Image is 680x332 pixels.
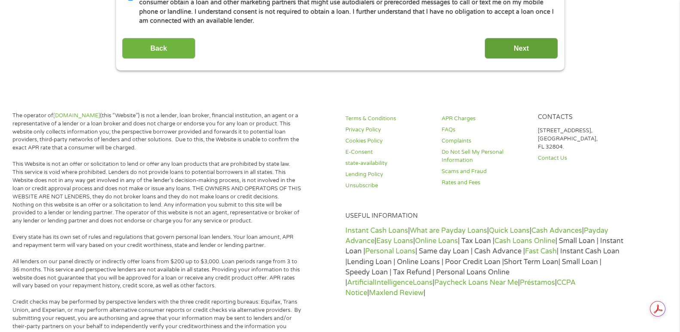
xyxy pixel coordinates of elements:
[345,226,608,245] a: Payday Advance
[345,226,408,235] a: Instant Cash Loans
[376,237,413,245] a: Easy Loans
[53,112,100,119] a: [DOMAIN_NAME]
[525,247,557,256] a: Fast Cash
[520,278,555,287] a: Préstamos
[415,237,458,245] a: Online Loans
[531,226,582,235] a: Cash Advances
[345,182,431,190] a: Unsubscribe
[345,148,431,156] a: E-Consent
[122,38,195,59] input: Back
[489,226,530,235] a: Quick Loans
[413,278,433,287] a: Loans
[347,278,375,287] a: Artificial
[12,258,302,290] p: All lenders on our panel directly or indirectly offer loans from $200 up to $3,000. Loan periods ...
[345,171,431,179] a: Lending Policy
[345,159,431,168] a: state-availability
[442,179,528,187] a: Rates and Fees
[345,225,624,298] p: | | | | | | | Tax Loan | | Small Loan | Instant Loan | | Same day Loan | Cash Advance | | Instant...
[345,126,431,134] a: Privacy Policy
[12,112,302,152] p: The operator of (this “Website”) is not a lender, loan broker, financial institution, an agent or...
[345,137,431,145] a: Cookies Policy
[369,289,424,297] a: Maxlend Review
[12,160,302,225] p: This Website is not an offer or solicitation to lend or offer any loan products that are prohibit...
[442,115,528,123] a: APR Charges
[485,38,558,59] input: Next
[442,148,528,164] a: Do Not Sell My Personal Information
[434,278,518,287] a: Paycheck Loans Near Me
[345,212,624,220] h4: Useful Information
[538,113,624,122] h4: Contacts
[12,233,302,250] p: Every state has its own set of rules and regulations that govern personal loan lenders. Your loan...
[538,127,624,151] p: [STREET_ADDRESS], [GEOGRAPHIC_DATA], FL 32804.
[442,168,528,176] a: Scams and Fraud
[442,126,528,134] a: FAQs
[442,137,528,145] a: Complaints
[365,247,415,256] a: Personal Loans
[410,226,487,235] a: What are Payday Loans
[538,154,624,162] a: Contact Us
[345,115,431,123] a: Terms & Conditions
[375,278,413,287] a: Intelligence
[494,237,555,245] a: Cash Loans Online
